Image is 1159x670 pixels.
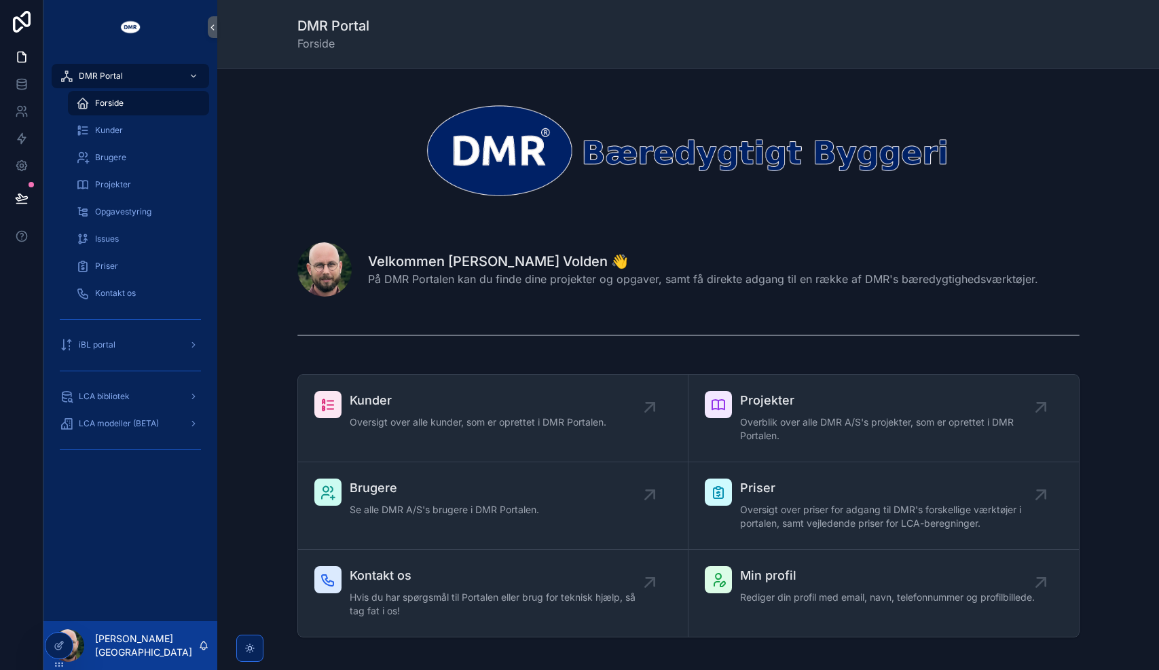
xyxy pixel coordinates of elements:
span: Kontakt os [95,288,136,299]
img: 30475-dmr_logo_baeredygtigt-byggeri_space-arround---noloco---narrow---transparrent---white-DMR.png [297,101,1080,199]
span: Brugere [350,479,539,498]
a: Priser [68,254,209,278]
span: Oversigt over priser for adgang til DMR's forskellige værktøjer i portalen, samt vejledende prise... [740,503,1041,530]
span: LCA bibliotek [79,391,130,402]
span: Projekter [95,179,131,190]
a: PriserOversigt over priser for adgang til DMR's forskellige værktøjer i portalen, samt vejledende... [688,462,1079,550]
span: På DMR Portalen kan du finde dine projekter og opgaver, samt få direkte adgang til en række af DM... [368,271,1038,287]
span: Forside [297,35,369,52]
span: iBL portal [79,339,115,350]
span: Hvis du har spørgsmål til Portalen eller brug for teknisk hjælp, så tag fat i os! [350,591,650,618]
span: Priser [740,479,1041,498]
a: Forside [68,91,209,115]
a: Kunder [68,118,209,143]
a: Opgavestyring [68,200,209,224]
span: Projekter [740,391,1041,410]
p: [PERSON_NAME] [GEOGRAPHIC_DATA] [95,632,198,659]
h1: DMR Portal [297,16,369,35]
img: App logo [119,16,141,38]
a: KunderOversigt over alle kunder, som er oprettet i DMR Portalen. [298,375,688,462]
span: Brugere [95,152,126,163]
a: BrugereSe alle DMR A/S's brugere i DMR Portalen. [298,462,688,550]
span: LCA modeller (BETA) [79,418,159,429]
a: Kontakt osHvis du har spørgsmål til Portalen eller brug for teknisk hjælp, så tag fat i os! [298,550,688,637]
span: Overblik over alle DMR A/S's projekter, som er oprettet i DMR Portalen. [740,415,1041,443]
a: Issues [68,227,209,251]
a: ProjekterOverblik over alle DMR A/S's projekter, som er oprettet i DMR Portalen. [688,375,1079,462]
a: Projekter [68,172,209,197]
span: Min profil [740,566,1035,585]
span: Kontakt os [350,566,650,585]
h1: Velkommen [PERSON_NAME] Volden 👋 [368,252,1038,271]
a: Brugere [68,145,209,170]
span: Forside [95,98,124,109]
a: LCA bibliotek [52,384,209,409]
span: Rediger din profil med email, navn, telefonnummer og profilbillede. [740,591,1035,604]
span: Issues [95,234,119,244]
span: Oversigt over alle kunder, som er oprettet i DMR Portalen. [350,415,606,429]
a: iBL portal [52,333,209,357]
span: DMR Portal [79,71,123,81]
a: LCA modeller (BETA) [52,411,209,436]
span: Kunder [95,125,123,136]
span: Se alle DMR A/S's brugere i DMR Portalen. [350,503,539,517]
a: Kontakt os [68,281,209,305]
span: Kunder [350,391,606,410]
a: DMR Portal [52,64,209,88]
div: scrollable content [43,54,217,478]
span: Opgavestyring [95,206,151,217]
a: Min profilRediger din profil med email, navn, telefonnummer og profilbillede. [688,550,1079,637]
span: Priser [95,261,118,272]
